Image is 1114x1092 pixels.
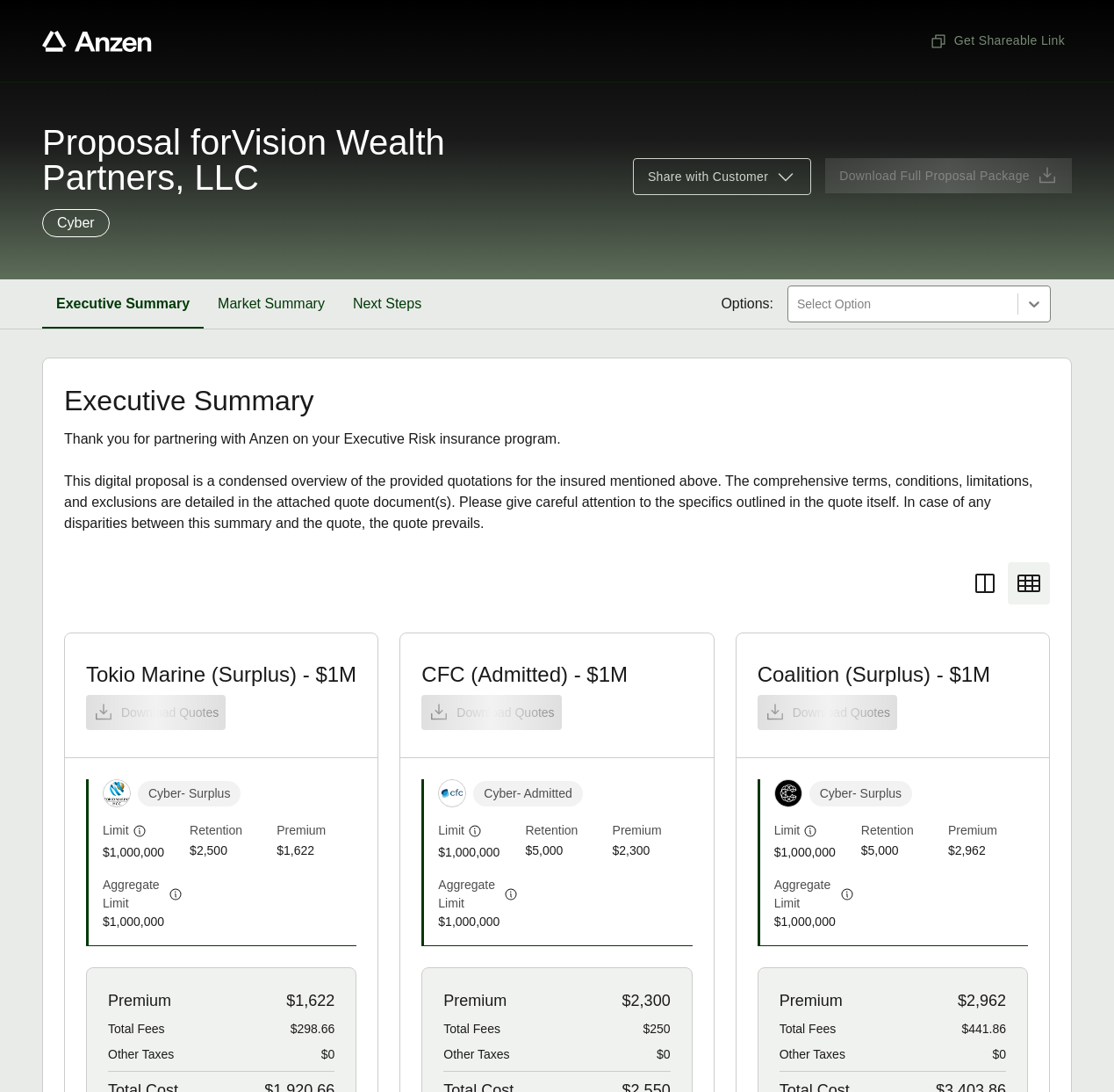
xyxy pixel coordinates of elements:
button: Get Shareable Link [923,25,1072,57]
span: Premium [108,989,171,1013]
h2: Executive Summary [64,387,1050,415]
span: $5,000 [861,842,941,862]
span: Limit [103,821,129,840]
span: Cyber - Surplus [809,781,912,806]
span: $298.66 [291,1020,335,1038]
span: Proposal for Vision Wealth Partners, LLC [42,125,612,195]
span: $2,500 [190,842,270,862]
span: Total Fees [780,1020,837,1038]
span: Download Full Proposal Package [839,167,1030,185]
span: Aggregate Limit [438,876,500,913]
button: Market Summary [204,279,339,329]
h3: Tokio Marine (Surplus) - $1M [86,662,356,688]
button: Next Steps [339,279,435,329]
span: $1,000,000 [103,843,183,862]
span: Premium [277,821,356,842]
span: Cyber - Admitted [473,781,582,806]
span: $250 [643,1020,671,1038]
span: Other Taxes [443,1045,509,1064]
a: Anzen website [42,31,152,52]
span: Aggregate Limit [774,876,837,913]
span: $1,000,000 [774,913,854,931]
span: Cyber - Surplus [138,781,241,806]
span: Options: [721,293,773,315]
span: $0 [321,1045,335,1064]
button: Executive Summary [42,279,204,329]
span: Premium [443,989,507,1013]
span: Share with Customer [648,168,768,186]
span: $0 [657,1045,671,1064]
h3: CFC (Admitted) - $1M [421,662,628,688]
span: Premium [948,821,1028,842]
img: Coalition [775,780,801,806]
span: $1,622 [277,842,356,862]
span: $1,000,000 [103,913,183,931]
span: $2,300 [613,842,693,862]
span: Total Fees [108,1020,165,1038]
span: $2,962 [948,842,1028,862]
span: $2,962 [958,989,1006,1013]
img: Tokio Marine [104,780,130,806]
span: $1,000,000 [438,843,518,862]
img: CFC [439,780,465,806]
span: $0 [992,1045,1006,1064]
span: Limit [438,821,464,840]
span: $441.86 [961,1020,1006,1038]
span: Aggregate Limit [103,876,165,913]
span: Other Taxes [780,1045,845,1064]
div: Thank you for partnering with Anzen on your Executive Risk insurance program. This digital propos... [64,429,1050,534]
span: Retention [525,821,605,842]
span: Retention [861,821,941,842]
p: Cyber [57,213,95,234]
span: $2,300 [622,989,671,1013]
span: $5,000 [525,842,605,862]
h3: Coalition (Surplus) - $1M [758,662,990,688]
span: Limit [774,821,801,840]
span: Get Shareable Link [930,32,1065,50]
span: Premium [780,989,843,1013]
span: Premium [613,821,693,842]
span: Retention [190,821,270,842]
span: Other Taxes [108,1045,174,1064]
span: $1,000,000 [774,843,854,862]
button: Share with Customer [633,158,811,195]
span: $1,622 [286,989,334,1013]
span: $1,000,000 [438,913,518,931]
span: Total Fees [443,1020,500,1038]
